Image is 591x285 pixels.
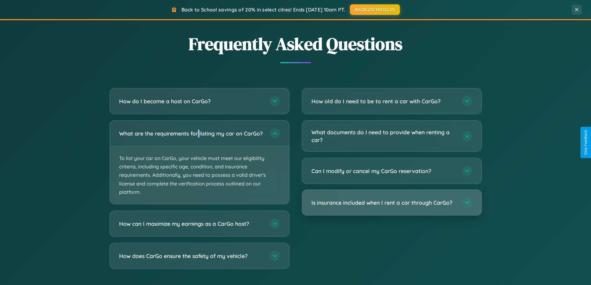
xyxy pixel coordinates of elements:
h3: Can I modify or cancel my CarGo reservation? [311,167,456,175]
h3: What are the requirements for listing my car on CarGo? [119,130,264,137]
p: To list your car on CarGo, your vehicle must meet our eligibility criteria, including specific ag... [110,146,289,204]
h3: How old do I need to be to rent a car with CarGo? [311,97,456,105]
button: BACK2SCHOOL20 [350,4,400,15]
span: Back to School savings of 20% in select cities! Ends [DATE] 10am PT. [181,7,345,13]
h3: Is insurance included when I rent a car through CarGo? [311,199,456,207]
h3: How can I maximize my earnings as a CarGo host? [119,220,264,228]
div: Give Feedback [584,130,588,155]
h2: Frequently Asked Questions [110,32,482,56]
h3: How do I become a host on CarGo? [119,97,264,105]
h3: How does CarGo ensure the safety of my vehicle? [119,252,264,260]
h3: What documents do I need to provide when renting a car? [311,128,456,144]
